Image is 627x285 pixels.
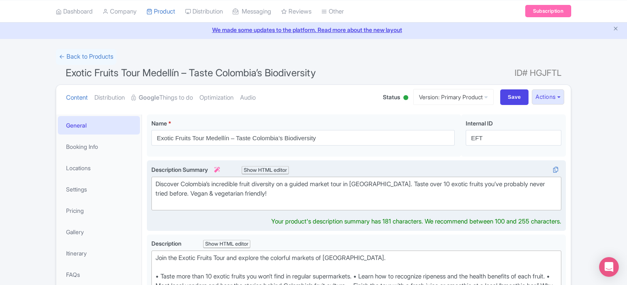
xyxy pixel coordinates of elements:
button: Actions [532,89,564,105]
a: General [58,116,140,135]
a: Booking Info [58,137,140,156]
a: Distribution [94,85,125,111]
a: Pricing [58,201,140,220]
span: Name [151,120,167,127]
a: Audio [240,85,256,111]
div: Show HTML editor [203,240,250,249]
a: ← Back to Products [56,49,117,65]
input: Save [500,89,529,105]
a: GoogleThings to do [131,85,193,111]
a: Version: Primary Product [413,89,494,105]
div: Your product's description summary has 181 characters. We recommend between 100 and 255 characters. [271,217,561,226]
div: Active [402,92,410,105]
span: ID# HGJFTL [515,65,561,81]
a: FAQs [58,265,140,284]
a: Itinerary [58,244,140,262]
div: Show HTML editor [242,166,289,175]
span: Internal ID [466,120,493,127]
strong: Google [139,93,159,103]
a: Settings [58,180,140,198]
button: Close announcement [613,25,619,34]
div: Open Intercom Messenger [599,257,619,277]
span: Description [151,240,183,247]
span: Description Summary [151,166,221,173]
a: We made some updates to the platform. Read more about the new layout [5,25,622,34]
a: Subscription [525,5,571,17]
span: Status [383,93,400,101]
div: Discover Colombia’s incredible fruit diversity on a guided market tour in [GEOGRAPHIC_DATA]. Tast... [156,180,557,207]
a: Locations [58,159,140,177]
a: Gallery [58,223,140,241]
a: Optimization [199,85,233,111]
span: Exotic Fruits Tour Medellín – Taste Colombia’s Biodiversity [66,67,316,79]
a: Content [66,85,88,111]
